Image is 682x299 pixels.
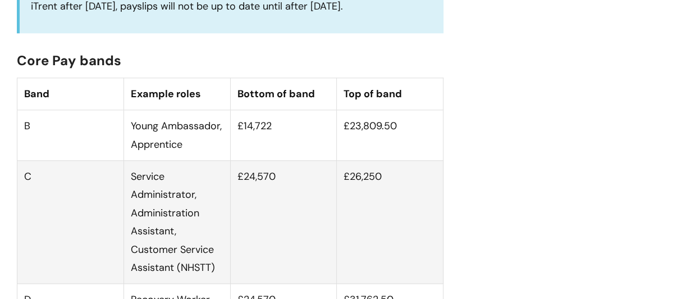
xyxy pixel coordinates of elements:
[337,78,443,110] th: Top of band
[337,160,443,283] td: £26,250
[17,52,121,69] span: Core Pay bands
[17,78,124,110] th: Band
[17,160,124,283] td: C
[337,110,443,161] td: £23,809.50
[123,160,230,283] td: Service Administrator, Administration Assistant, Customer Service Assistant (NHSTT)
[123,110,230,161] td: Young Ambassador, Apprentice
[17,110,124,161] td: B
[230,110,337,161] td: £14,722
[230,160,337,283] td: £24,570
[123,78,230,110] th: Example roles
[230,78,337,110] th: Bottom of band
